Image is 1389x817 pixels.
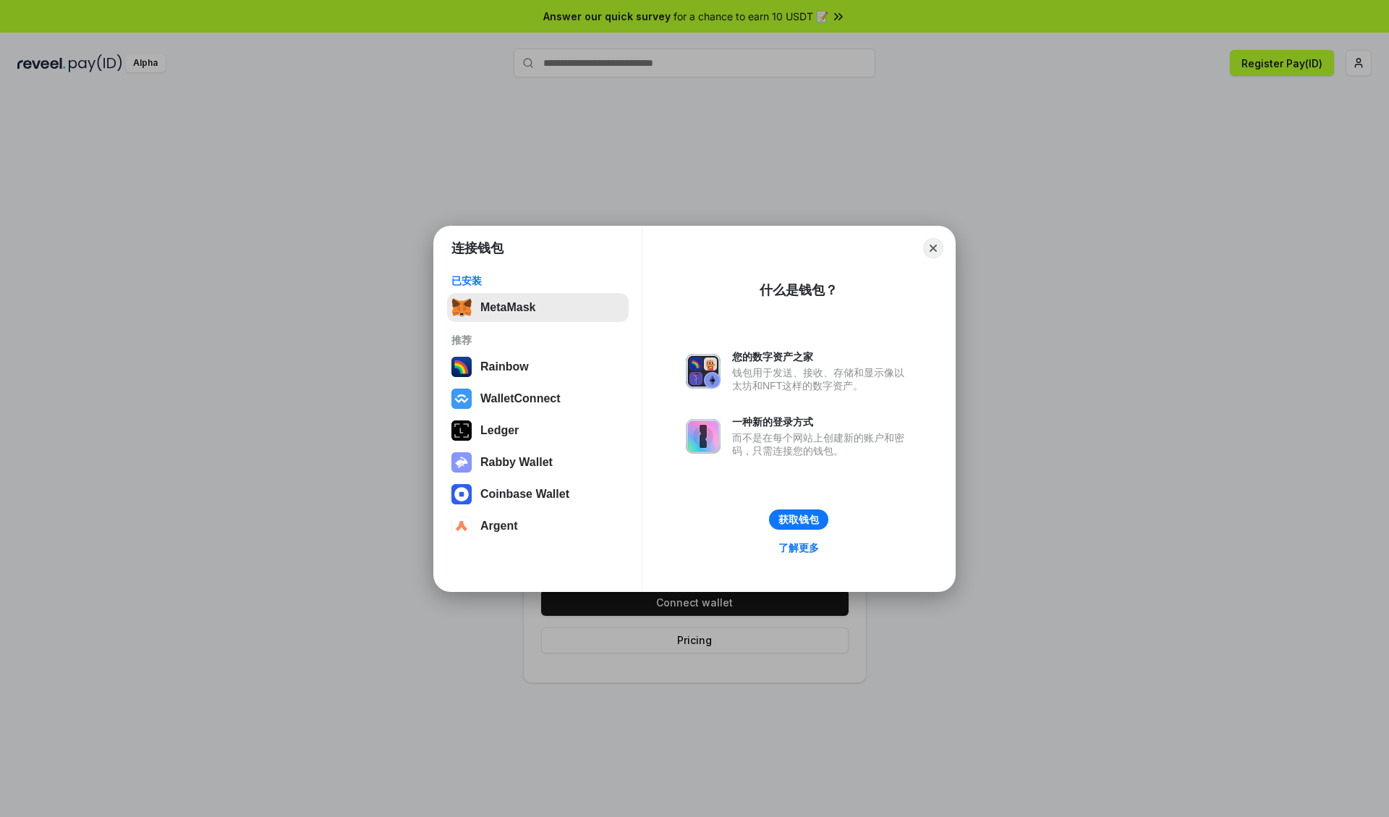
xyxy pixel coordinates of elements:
[480,520,518,533] div: Argent
[480,488,569,501] div: Coinbase Wallet
[686,419,721,454] img: svg+xml,%3Csvg%20xmlns%3D%22http%3A%2F%2Fwww.w3.org%2F2000%2Fsvg%22%20fill%3D%22none%22%20viewBox...
[451,516,472,536] img: svg+xml,%3Csvg%20width%3D%2228%22%20height%3D%2228%22%20viewBox%3D%220%200%2028%2028%22%20fill%3D...
[732,415,912,428] div: 一种新的登录方式
[778,513,819,526] div: 获取钱包
[451,274,624,287] div: 已安装
[686,354,721,389] img: svg+xml,%3Csvg%20xmlns%3D%22http%3A%2F%2Fwww.w3.org%2F2000%2Fsvg%22%20fill%3D%22none%22%20viewBox...
[447,416,629,445] button: Ledger
[451,389,472,409] img: svg+xml,%3Csvg%20width%3D%2228%22%20height%3D%2228%22%20viewBox%3D%220%200%2028%2028%22%20fill%3D...
[760,281,838,299] div: 什么是钱包？
[451,240,504,257] h1: 连接钱包
[480,456,553,469] div: Rabby Wallet
[732,366,912,392] div: 钱包用于发送、接收、存储和显示像以太坊和NFT这样的数字资产。
[778,541,819,554] div: 了解更多
[923,238,943,258] button: Close
[447,512,629,541] button: Argent
[451,484,472,504] img: svg+xml,%3Csvg%20width%3D%2228%22%20height%3D%2228%22%20viewBox%3D%220%200%2028%2028%22%20fill%3D...
[732,431,912,457] div: 而不是在每个网站上创建新的账户和密码，只需连接您的钱包。
[480,360,529,373] div: Rainbow
[451,452,472,473] img: svg+xml,%3Csvg%20xmlns%3D%22http%3A%2F%2Fwww.w3.org%2F2000%2Fsvg%22%20fill%3D%22none%22%20viewBox...
[451,297,472,318] img: svg+xml,%3Csvg%20fill%3D%22none%22%20height%3D%2233%22%20viewBox%3D%220%200%2035%2033%22%20width%...
[732,350,912,363] div: 您的数字资产之家
[451,334,624,347] div: 推荐
[770,538,828,557] a: 了解更多
[480,392,561,405] div: WalletConnect
[480,424,519,437] div: Ledger
[447,293,629,322] button: MetaMask
[480,301,535,314] div: MetaMask
[447,384,629,413] button: WalletConnect
[447,480,629,509] button: Coinbase Wallet
[451,420,472,441] img: svg+xml,%3Csvg%20xmlns%3D%22http%3A%2F%2Fwww.w3.org%2F2000%2Fsvg%22%20width%3D%2228%22%20height%3...
[447,448,629,477] button: Rabby Wallet
[447,352,629,381] button: Rainbow
[451,357,472,377] img: svg+xml,%3Csvg%20width%3D%22120%22%20height%3D%22120%22%20viewBox%3D%220%200%20120%20120%22%20fil...
[769,509,828,530] button: 获取钱包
